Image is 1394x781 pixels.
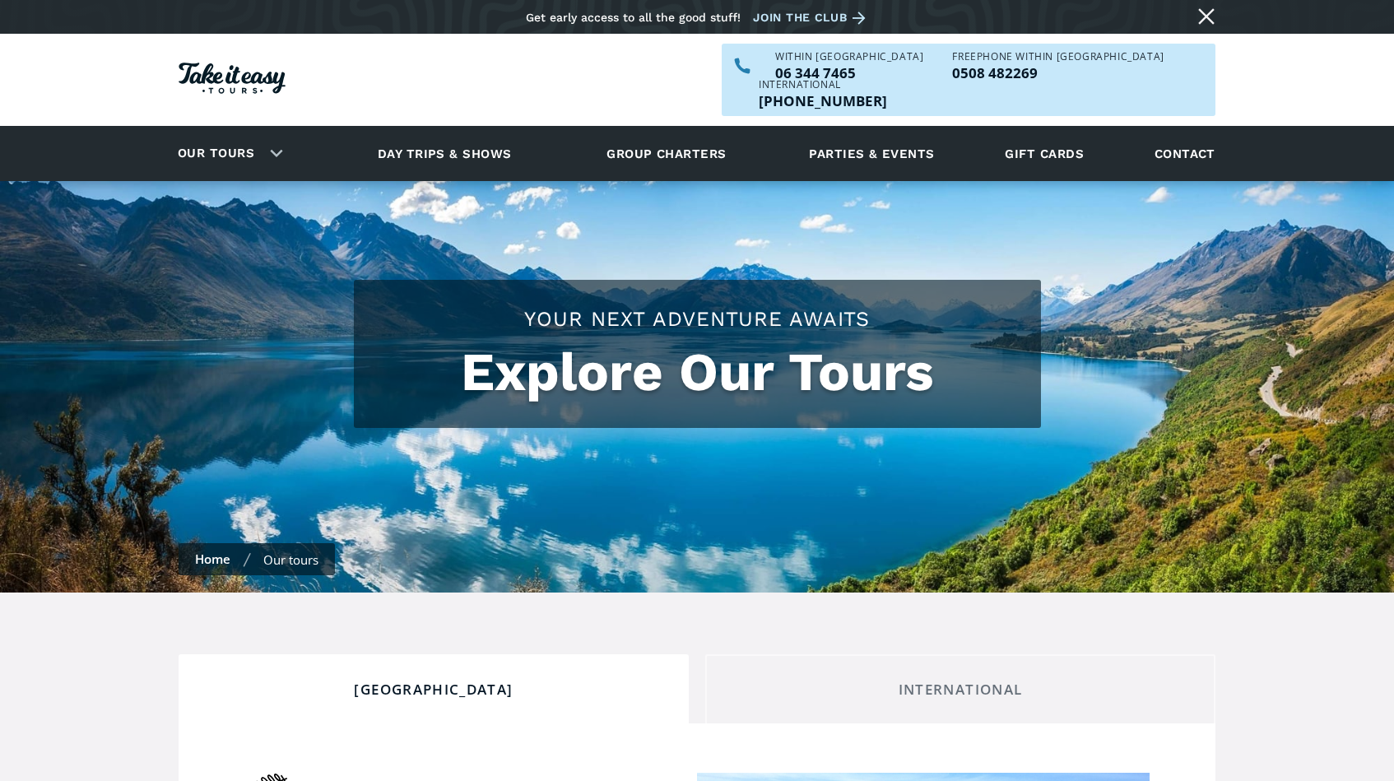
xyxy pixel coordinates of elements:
div: Our tours [158,131,295,176]
div: International [719,681,1201,699]
p: 06 344 7465 [775,66,923,80]
a: Home [195,551,230,567]
div: Freephone WITHIN [GEOGRAPHIC_DATA] [952,52,1164,62]
a: Day trips & shows [357,131,532,176]
a: Group charters [586,131,746,176]
p: 0508 482269 [952,66,1164,80]
div: [GEOGRAPHIC_DATA] [193,681,675,699]
a: Homepage [179,54,286,106]
img: Take it easy Tours logo [179,63,286,94]
div: Our tours [263,551,318,568]
div: WITHIN [GEOGRAPHIC_DATA] [775,52,923,62]
h2: Your Next Adventure Awaits [370,304,1025,333]
a: Join the club [753,7,871,28]
p: [PHONE_NUMBER] [759,94,887,108]
a: Call us outside of NZ on +6463447465 [759,94,887,108]
a: Our tours [165,134,267,173]
nav: breadcrumbs [179,543,335,575]
a: Contact [1146,131,1224,176]
a: Call us within NZ on 063447465 [775,66,923,80]
div: Get early access to all the good stuff! [526,11,741,24]
a: Parties & events [801,131,942,176]
a: Call us freephone within NZ on 0508482269 [952,66,1164,80]
h1: Explore Our Tours [370,342,1025,403]
a: Close message [1193,3,1220,30]
div: International [759,80,887,90]
a: Gift cards [997,131,1092,176]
